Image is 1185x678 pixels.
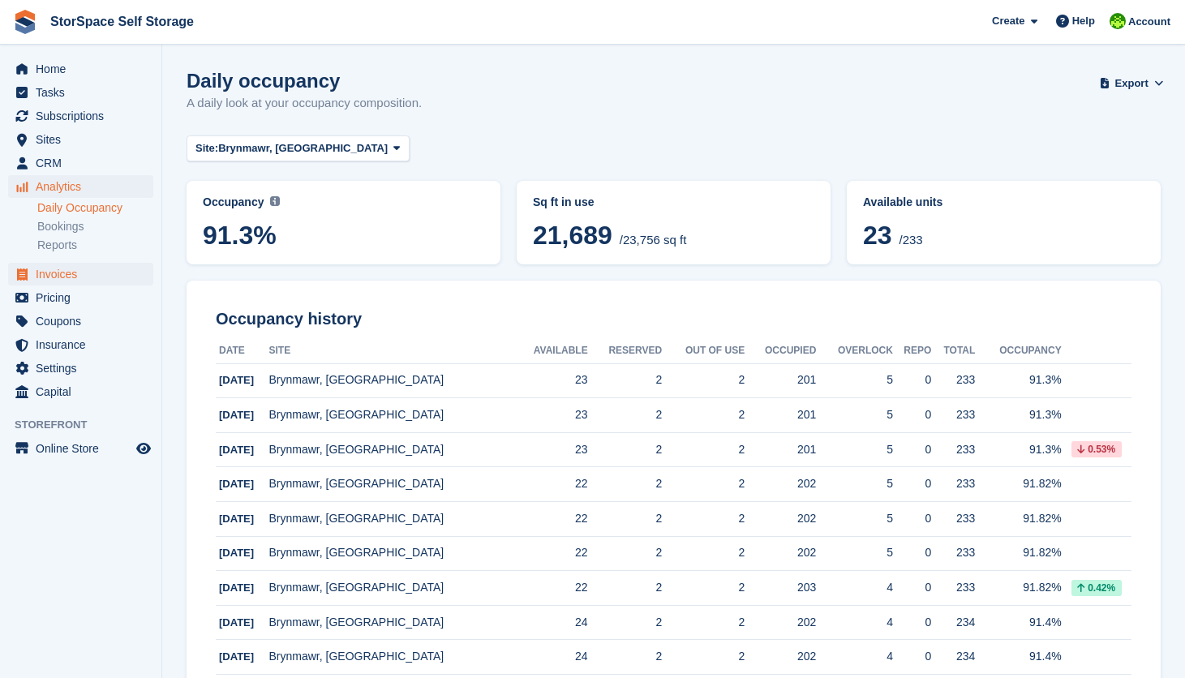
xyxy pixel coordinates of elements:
[975,467,1061,502] td: 91.82%
[662,398,745,433] td: 2
[745,648,816,665] div: 202
[8,175,153,198] a: menu
[745,371,816,388] div: 201
[662,571,745,606] td: 2
[8,310,153,333] a: menu
[816,475,893,492] div: 5
[13,10,37,34] img: stora-icon-8386f47178a22dfd0bd8f6a31ec36ba5ce8667c1dd55bd0f319d3a0aa187defe.svg
[219,650,254,663] span: [DATE]
[588,398,663,433] td: 2
[931,640,975,675] td: 234
[1102,70,1161,97] button: Export
[216,310,1131,328] h2: Occupancy history
[8,105,153,127] a: menu
[863,194,1144,211] abbr: Current percentage of units occupied or overlocked
[269,432,513,467] td: Brynmawr, [GEOGRAPHIC_DATA]
[36,263,133,285] span: Invoices
[745,441,816,458] div: 201
[219,547,254,559] span: [DATE]
[513,338,588,364] th: Available
[8,437,153,460] a: menu
[975,432,1061,467] td: 91.3%
[893,544,931,561] div: 0
[203,221,484,250] span: 91.3%
[662,605,745,640] td: 2
[219,409,254,421] span: [DATE]
[1071,441,1122,457] div: 0.53%
[269,398,513,433] td: Brynmawr, [GEOGRAPHIC_DATA]
[269,363,513,398] td: Brynmawr, [GEOGRAPHIC_DATA]
[1072,13,1095,29] span: Help
[37,238,153,253] a: Reports
[745,614,816,631] div: 202
[513,363,588,398] td: 23
[36,286,133,309] span: Pricing
[588,640,663,675] td: 2
[931,502,975,537] td: 233
[588,571,663,606] td: 2
[863,221,892,250] span: 23
[893,614,931,631] div: 0
[992,13,1024,29] span: Create
[8,263,153,285] a: menu
[36,380,133,403] span: Capital
[513,467,588,502] td: 22
[745,475,816,492] div: 202
[931,536,975,571] td: 233
[513,398,588,433] td: 23
[1128,14,1170,30] span: Account
[816,338,893,364] th: Overlock
[269,502,513,537] td: Brynmawr, [GEOGRAPHIC_DATA]
[662,432,745,467] td: 2
[269,338,513,364] th: Site
[975,605,1061,640] td: 91.4%
[219,581,254,594] span: [DATE]
[931,605,975,640] td: 234
[219,478,254,490] span: [DATE]
[745,510,816,527] div: 202
[662,467,745,502] td: 2
[187,70,422,92] h1: Daily occupancy
[816,544,893,561] div: 5
[893,510,931,527] div: 0
[588,502,663,537] td: 2
[203,195,264,208] span: Occupancy
[745,544,816,561] div: 202
[975,571,1061,606] td: 91.82%
[931,467,975,502] td: 233
[8,128,153,151] a: menu
[269,640,513,675] td: Brynmawr, [GEOGRAPHIC_DATA]
[893,441,931,458] div: 0
[270,196,280,206] img: icon-info-grey-7440780725fd019a000dd9b08b2336e03edf1995a4989e88bcd33f0948082b44.svg
[588,432,663,467] td: 2
[269,467,513,502] td: Brynmawr, [GEOGRAPHIC_DATA]
[134,439,153,458] a: Preview store
[588,363,663,398] td: 2
[36,128,133,151] span: Sites
[187,135,410,162] button: Site: Brynmawr, [GEOGRAPHIC_DATA]
[863,195,942,208] span: Available units
[219,374,254,386] span: [DATE]
[533,221,612,250] span: 21,689
[8,152,153,174] a: menu
[8,58,153,80] a: menu
[15,417,161,433] span: Storefront
[975,502,1061,537] td: 91.82%
[931,432,975,467] td: 233
[37,200,153,216] a: Daily Occupancy
[1115,75,1149,92] span: Export
[269,605,513,640] td: Brynmawr, [GEOGRAPHIC_DATA]
[269,536,513,571] td: Brynmawr, [GEOGRAPHIC_DATA]
[218,140,388,157] span: Brynmawr, [GEOGRAPHIC_DATA]
[513,640,588,675] td: 24
[931,398,975,433] td: 233
[513,605,588,640] td: 24
[893,648,931,665] div: 0
[36,105,133,127] span: Subscriptions
[620,233,687,247] span: /23,756 sq ft
[893,338,931,364] th: Repo
[893,406,931,423] div: 0
[36,333,133,356] span: Insurance
[44,8,200,35] a: StorSpace Self Storage
[219,616,254,629] span: [DATE]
